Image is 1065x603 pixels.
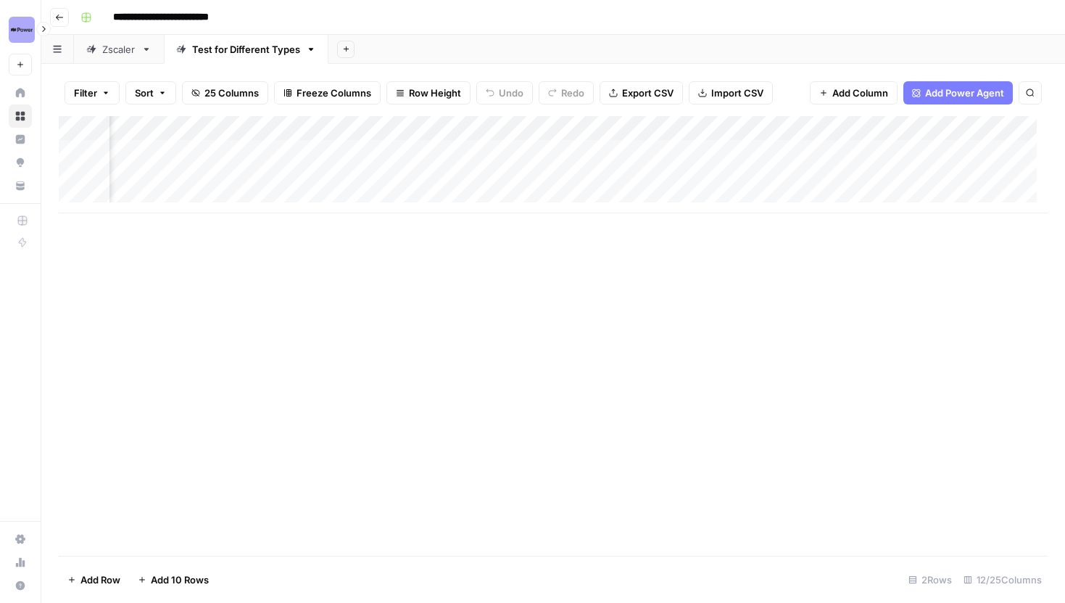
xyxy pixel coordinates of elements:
[297,86,371,100] span: Freeze Columns
[9,128,32,151] a: Insights
[9,104,32,128] a: Browse
[102,42,136,57] div: Zscaler
[9,174,32,197] a: Your Data
[204,86,259,100] span: 25 Columns
[192,42,300,57] div: Test for Different Types
[561,86,584,100] span: Redo
[164,35,328,64] a: Test for Different Types
[810,81,898,104] button: Add Column
[499,86,523,100] span: Undo
[958,568,1048,591] div: 12/25 Columns
[622,86,674,100] span: Export CSV
[600,81,683,104] button: Export CSV
[903,568,958,591] div: 2 Rows
[925,86,1004,100] span: Add Power Agent
[74,86,97,100] span: Filter
[711,86,763,100] span: Import CSV
[832,86,888,100] span: Add Column
[274,81,381,104] button: Freeze Columns
[9,151,32,174] a: Opportunities
[9,17,35,43] img: Power Digital Logo
[65,81,120,104] button: Filter
[9,81,32,104] a: Home
[386,81,471,104] button: Row Height
[74,35,164,64] a: Zscaler
[476,81,533,104] button: Undo
[80,573,120,587] span: Add Row
[129,568,217,591] button: Add 10 Rows
[135,86,154,100] span: Sort
[9,574,32,597] button: Help + Support
[903,81,1013,104] button: Add Power Agent
[689,81,773,104] button: Import CSV
[125,81,176,104] button: Sort
[9,551,32,574] a: Usage
[59,568,129,591] button: Add Row
[182,81,268,104] button: 25 Columns
[9,528,32,551] a: Settings
[151,573,209,587] span: Add 10 Rows
[409,86,461,100] span: Row Height
[9,12,32,48] button: Workspace: Power Digital
[539,81,594,104] button: Redo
